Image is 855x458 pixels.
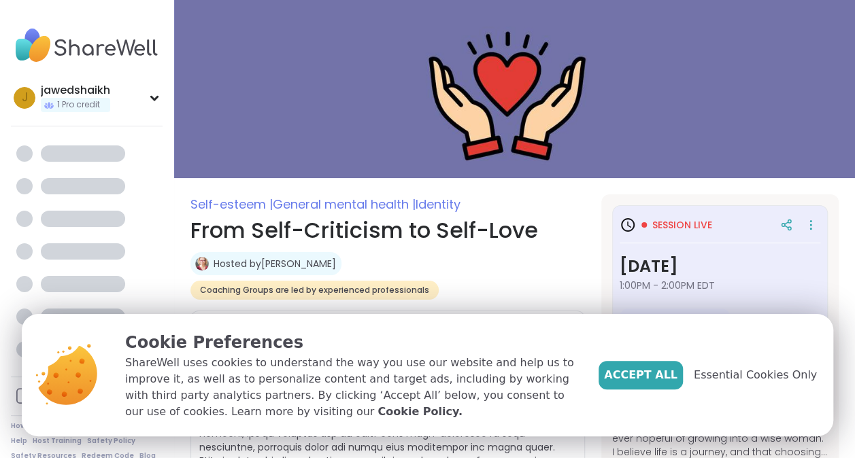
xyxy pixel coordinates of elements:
[125,330,577,355] p: Cookie Preferences
[11,22,163,69] img: ShareWell Nav Logo
[620,309,730,337] button: Share this group
[57,99,100,111] span: 1 Pro credit
[620,254,820,279] h3: [DATE]
[273,196,416,213] span: General mental health |
[378,404,462,420] a: Cookie Policy.
[416,196,460,213] span: Identity
[87,436,135,446] a: Safety Policy
[620,279,820,292] span: 1:00PM - 2:00PM EDT
[125,355,577,420] p: ShareWell uses cookies to understand the way you use our website and help us to improve it, as we...
[604,367,677,383] span: Accept All
[190,196,273,213] span: Self-esteem |
[694,367,817,383] span: Essential Cookies Only
[599,361,683,389] button: Accept All
[11,436,27,446] a: Help
[652,218,712,232] span: Session live
[214,257,336,270] a: Hosted by[PERSON_NAME]
[33,436,82,446] a: Host Training
[195,257,209,270] img: Fausta
[190,214,585,247] h1: From Self-Criticism to Self-Love
[22,89,28,107] span: j
[41,83,110,98] div: jawedshaikh
[200,285,429,296] span: Coaching Groups are led by experienced professionals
